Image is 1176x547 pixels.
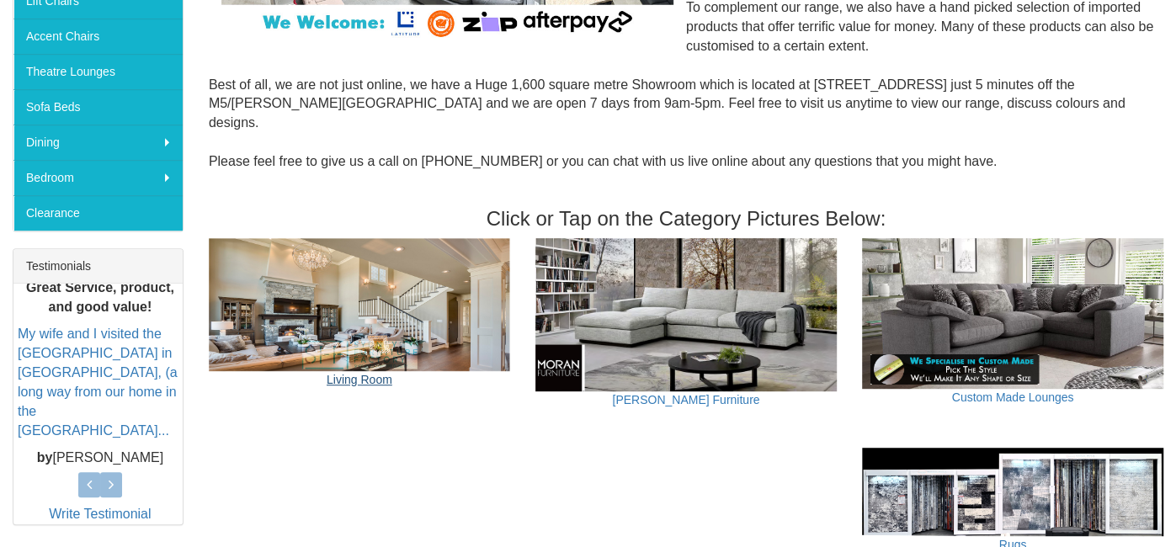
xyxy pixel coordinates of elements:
[209,238,510,371] img: Living Room
[13,249,183,284] div: Testimonials
[327,373,392,386] a: Living Room
[13,125,183,160] a: Dining
[209,208,1163,230] h3: Click or Tap on the Category Pictures Below:
[18,449,183,469] p: [PERSON_NAME]
[37,451,53,465] b: by
[18,327,178,438] a: My wife and I visited the [GEOGRAPHIC_DATA] in [GEOGRAPHIC_DATA], (a long way from our home in th...
[13,89,183,125] a: Sofa Beds
[49,507,151,521] a: Write Testimonial
[26,280,174,314] b: Great Service, product, and good value!
[13,195,183,231] a: Clearance
[13,19,183,54] a: Accent Chairs
[952,390,1074,404] a: Custom Made Lounges
[535,238,837,391] img: Moran Furniture
[862,448,1163,536] img: Rugs
[862,238,1163,389] img: Custom Made Lounges
[612,393,759,406] a: [PERSON_NAME] Furniture
[13,54,183,89] a: Theatre Lounges
[13,160,183,195] a: Bedroom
